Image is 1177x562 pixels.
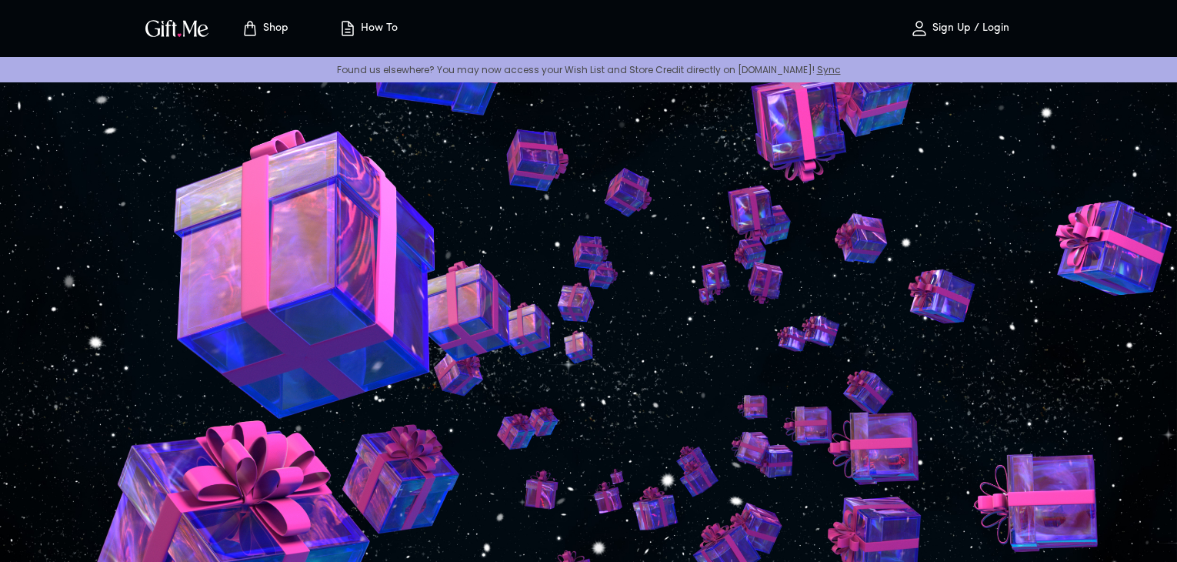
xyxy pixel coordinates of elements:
[222,4,307,53] button: Store page
[142,17,212,39] img: GiftMe Logo
[325,4,410,53] button: How To
[12,63,1165,76] p: Found us elsewhere? You may now access your Wish List and Store Credit directly on [DOMAIN_NAME]!
[338,19,357,38] img: how-to.svg
[882,4,1036,53] button: Sign Up / Login
[357,22,398,35] p: How To
[817,63,841,76] a: Sync
[259,22,288,35] p: Shop
[929,22,1009,35] p: Sign Up / Login
[141,19,213,38] button: GiftMe Logo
